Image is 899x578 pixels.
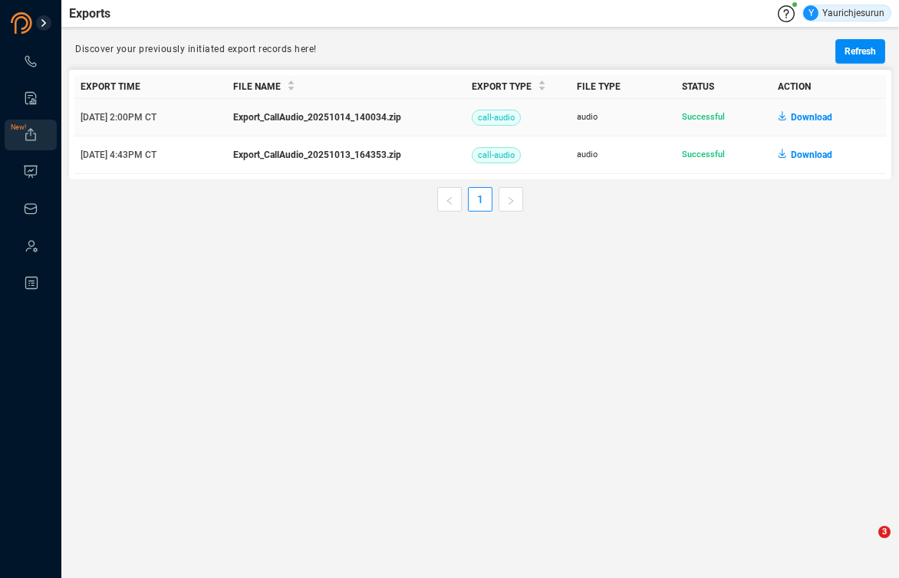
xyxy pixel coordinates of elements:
span: caret-up [538,78,546,87]
span: call-audio [472,110,521,126]
span: Refresh [845,39,876,64]
th: File Type [571,75,676,99]
span: call-audio [472,147,521,163]
li: Visuals [5,156,57,187]
span: [DATE] 2:00PM CT [81,112,156,123]
div: Yaurichjesurun [803,5,884,21]
th: Export Time [74,75,227,99]
span: caret-down [287,84,295,93]
span: [DATE] 4:43PM CT [81,149,156,160]
li: 1 [468,187,492,212]
td: Export_CallAudio_20251013_164353.zip [227,136,466,174]
span: 3 [878,526,891,538]
button: Refresh [835,39,885,64]
td: Export_CallAudio_20251014_140034.zip [227,99,466,136]
td: audio [571,99,676,136]
span: caret-up [287,78,295,87]
li: Smart Reports [5,83,57,113]
img: prodigal-logo [11,12,95,34]
span: Successful [682,112,725,122]
li: Exports [5,120,57,150]
span: left [445,196,454,205]
button: right [499,187,523,212]
span: Export Type [472,81,532,92]
span: Download [791,143,832,167]
th: Status [676,75,771,99]
a: 1 [469,188,492,211]
a: New! [23,127,38,143]
span: Y [808,5,814,21]
button: Download [779,105,832,130]
span: Exports [69,5,110,23]
span: File Name [233,81,281,92]
span: right [506,196,515,205]
li: Interactions [5,46,57,77]
th: Action [772,75,886,99]
li: Previous Page [437,187,462,212]
button: left [437,187,462,212]
li: Inbox [5,193,57,224]
iframe: Intercom live chat [847,526,884,563]
button: Download [779,143,832,167]
span: New! [11,112,26,143]
span: Successful [682,149,725,159]
td: audio [571,136,676,174]
li: Next Page [499,187,523,212]
span: caret-down [538,84,546,93]
span: Download [791,105,832,130]
span: Discover your previously initiated export records here! [75,44,317,54]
